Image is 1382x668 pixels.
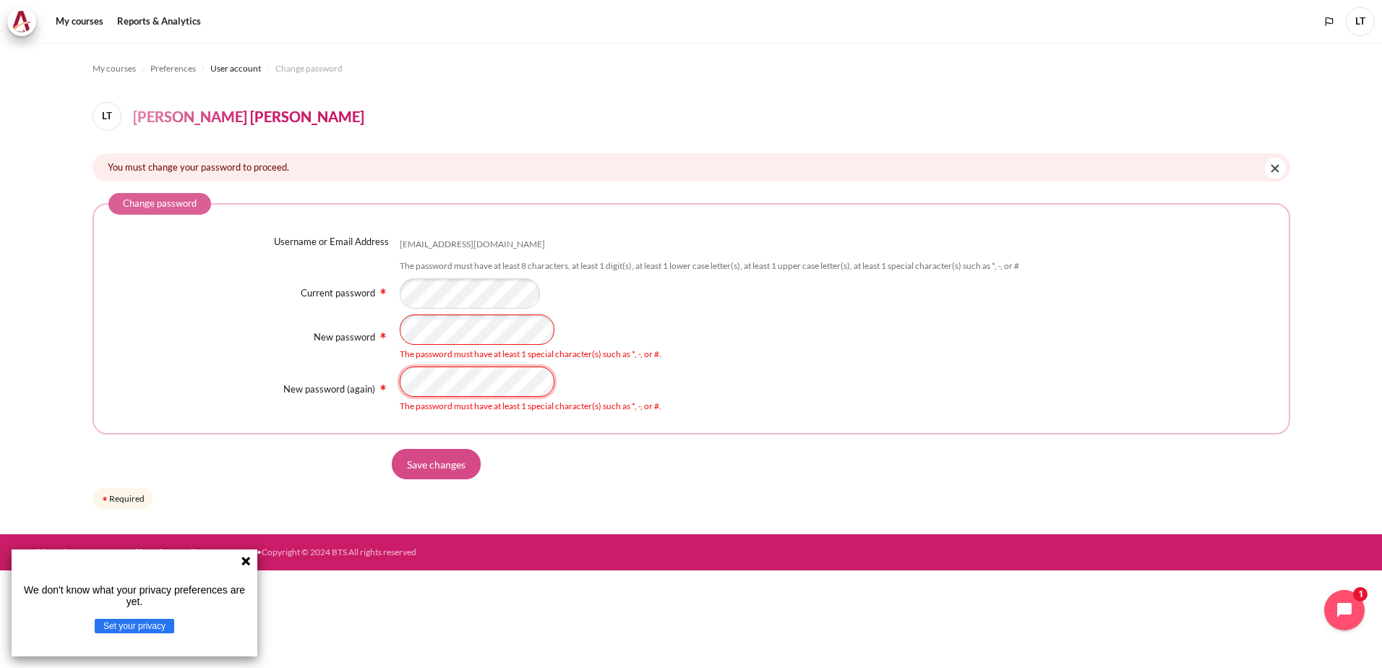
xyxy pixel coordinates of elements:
a: Privacy Policy [151,547,204,557]
span: LT [93,102,121,131]
a: Architeck Architeck [7,7,43,36]
a: Profile [121,547,146,557]
a: Reports & Analytics [112,7,206,36]
div: The password must have at least 1 special character(s) such as *, -, or #. [400,400,1274,413]
div: • • • • • [23,546,773,559]
span: My courses [93,62,136,75]
div: The password must have at least 8 characters, at least 1 digit(s), at least 1 lower case letter(s... [400,260,1019,273]
button: Languages [1318,11,1340,33]
img: Required [377,286,389,297]
p: We don't know what your privacy preferences are yet. [17,584,252,607]
span: Required [377,286,389,294]
span: Required [377,330,389,338]
img: Architeck [12,11,32,33]
label: New password [314,331,375,343]
span: Required [377,382,389,391]
a: Preferences [150,60,196,77]
div: The password must have at least 1 special character(s) such as *, -, or #. [400,348,1274,361]
label: Username or Email Address [274,235,389,249]
nav: Navigation bar [93,57,1290,80]
a: Terms of Use [208,547,257,557]
div: Required [93,488,153,510]
input: Save changes [392,449,481,479]
img: Required [377,330,389,341]
a: My courses [93,60,136,77]
a: Change password [275,60,343,77]
img: Required field [100,494,109,503]
div: You must change your password to proceed. [93,153,1290,181]
a: Copyright © 2024 BTS All rights reserved [262,547,416,557]
legend: Change password [108,193,211,215]
a: My Courses [71,547,116,557]
span: Change password [275,62,343,75]
span: User account [210,62,261,75]
img: Required [377,382,389,393]
button: Set your privacy [95,619,174,633]
h4: [PERSON_NAME] [PERSON_NAME] [133,106,364,127]
div: [EMAIL_ADDRESS][DOMAIN_NAME] [400,239,545,251]
span: LT [1346,7,1375,36]
a: Dashboard [23,547,66,557]
label: Current password [301,287,375,299]
a: User menu [1346,7,1375,36]
a: My courses [51,7,108,36]
a: LT [93,102,127,131]
span: Preferences [150,62,196,75]
label: New password (again) [283,383,375,395]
